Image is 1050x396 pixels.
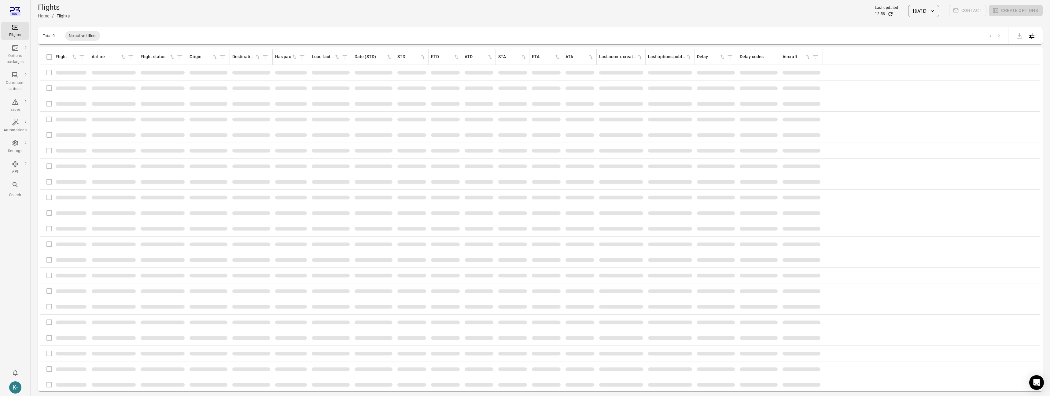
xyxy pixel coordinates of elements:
[740,54,777,60] div: Delay codes
[38,13,50,18] a: Home
[9,367,21,379] button: Notifications
[218,52,227,62] span: Filter by origin
[232,54,261,60] div: Sort by destination in ascending order
[275,54,297,60] div: Sort by has pax in ascending order
[986,32,1003,40] nav: pagination navigation
[340,52,349,62] span: Filter by load factor
[56,54,77,60] div: Sort by flight in ascending order
[532,54,560,60] div: Sort by ETA in ascending order
[4,169,27,175] div: API
[7,379,24,396] button: Kristinn - avilabs
[599,54,643,60] div: Sort by last communication created in ascending order
[566,54,594,60] div: Sort by ATA in ascending order
[1,159,29,177] a: API
[38,2,70,12] h1: Flights
[887,11,893,17] button: Refresh data
[297,52,307,62] span: Filter by has pax
[4,32,27,38] div: Flights
[1,117,29,135] a: Automations
[355,54,392,60] div: Sort by date (STD) in ascending order
[126,52,135,62] span: Filter by airline
[1029,375,1044,390] div: Open Intercom Messenger
[1,179,29,200] button: Search
[498,54,527,60] div: Sort by STA in ascending order
[4,53,27,65] div: Options packages
[4,107,27,113] div: Issues
[949,5,987,17] span: Please make a selection to create communications
[725,52,735,62] span: Filter by delay
[697,54,725,60] div: Sort by delay in ascending order
[875,11,885,17] div: 12:58
[4,127,27,133] div: Automations
[648,54,692,60] div: Sort by last options package published in ascending order
[4,80,27,92] div: Communi-cations
[783,54,811,60] div: Sort by aircraft in ascending order
[1,69,29,94] a: Communi-cations
[141,54,175,60] div: Sort by flight status in ascending order
[312,54,340,60] div: Sort by load factor in ascending order
[175,52,184,62] span: Filter by flight status
[397,54,426,60] div: Sort by STD in ascending order
[43,34,55,38] div: Total 0
[52,12,54,20] li: /
[465,54,493,60] div: Sort by ATD in ascending order
[1026,30,1038,42] button: Open table configuration
[65,33,101,39] span: No active filters
[908,5,939,17] button: [DATE]
[4,148,27,154] div: Settings
[989,5,1043,17] span: Please make a selection to create an option package
[1,22,29,40] a: Flights
[77,52,87,62] span: Filter by flight
[190,54,218,60] div: Sort by origin in ascending order
[9,381,21,394] div: K-
[38,12,70,20] nav: Breadcrumbs
[1,96,29,115] a: Issues
[1,138,29,156] a: Settings
[57,13,70,19] div: Flights
[1,43,29,67] a: Options packages
[875,5,898,11] div: Last updated
[1013,32,1026,38] span: Please make a selection to export
[431,54,459,60] div: Sort by ETD in ascending order
[811,52,820,62] span: Filter by aircraft
[261,52,270,62] span: Filter by destination
[92,54,126,60] div: Sort by airline in ascending order
[4,192,27,198] div: Search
